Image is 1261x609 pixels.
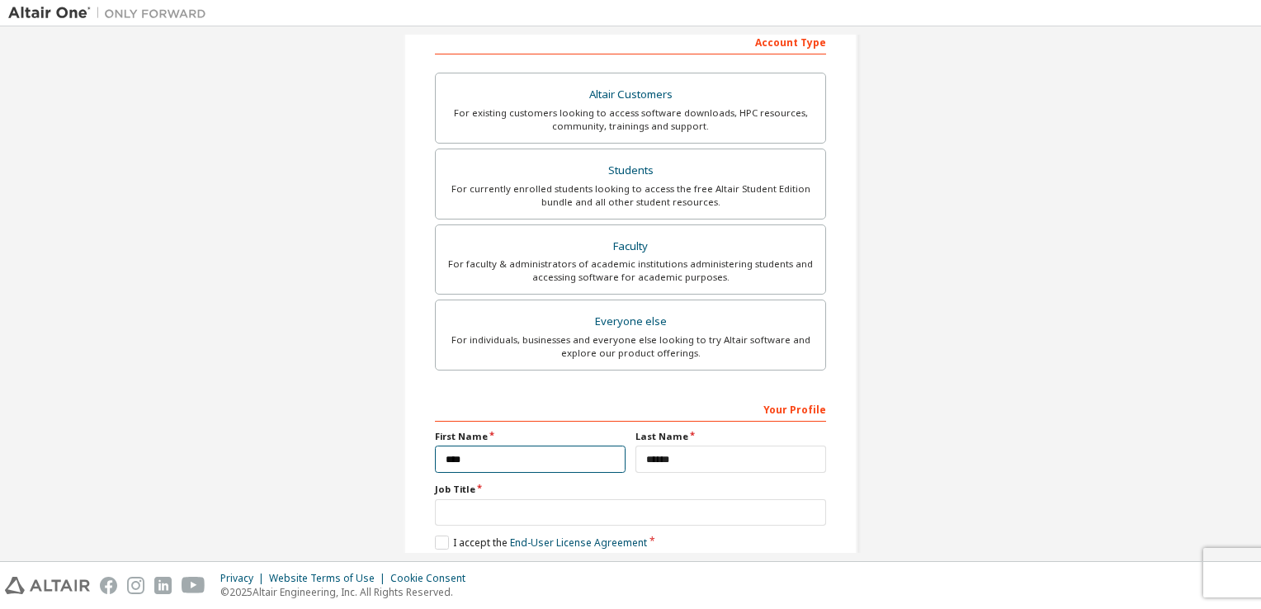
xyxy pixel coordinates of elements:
div: For currently enrolled students looking to access the free Altair Student Edition bundle and all ... [446,182,815,209]
div: Privacy [220,572,269,585]
div: Website Terms of Use [269,572,390,585]
img: altair_logo.svg [5,577,90,594]
div: Everyone else [446,310,815,333]
img: instagram.svg [127,577,144,594]
div: Altair Customers [446,83,815,106]
div: Your Profile [435,395,826,422]
img: linkedin.svg [154,577,172,594]
img: Altair One [8,5,215,21]
p: © 2025 Altair Engineering, Inc. All Rights Reserved. [220,585,475,599]
div: Students [446,159,815,182]
div: Faculty [446,235,815,258]
label: I accept the [435,536,647,550]
a: End-User License Agreement [510,536,647,550]
div: For faculty & administrators of academic institutions administering students and accessing softwa... [446,257,815,284]
label: First Name [435,430,626,443]
label: Job Title [435,483,826,496]
div: Account Type [435,28,826,54]
img: youtube.svg [182,577,205,594]
div: For individuals, businesses and everyone else looking to try Altair software and explore our prod... [446,333,815,360]
div: For existing customers looking to access software downloads, HPC resources, community, trainings ... [446,106,815,133]
label: Last Name [635,430,826,443]
img: facebook.svg [100,577,117,594]
div: Cookie Consent [390,572,475,585]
